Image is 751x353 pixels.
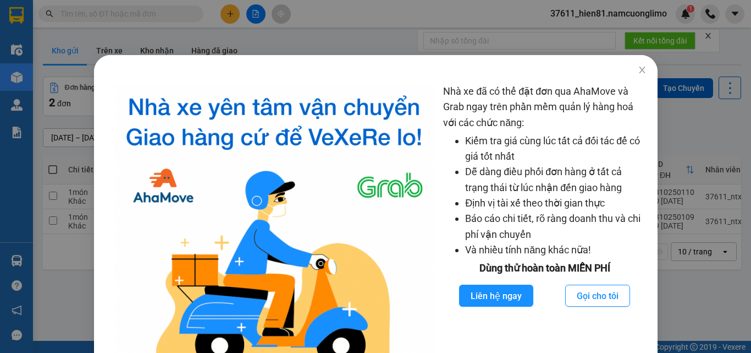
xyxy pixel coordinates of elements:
[465,133,646,165] li: Kiểm tra giá cùng lúc tất cả đối tác để có giá tốt nhất
[465,242,646,258] li: Và nhiều tính năng khác nữa!
[471,289,522,303] span: Liên hệ ngay
[626,55,657,86] button: Close
[443,260,646,276] div: Dùng thử hoàn toàn MIỄN PHÍ
[565,285,630,307] button: Gọi cho tôi
[465,211,646,242] li: Báo cáo chi tiết, rõ ràng doanh thu và chi phí vận chuyển
[577,289,619,303] span: Gọi cho tôi
[459,285,533,307] button: Liên hệ ngay
[637,66,646,74] span: close
[465,164,646,195] li: Dễ dàng điều phối đơn hàng ở tất cả trạng thái từ lúc nhận đến giao hàng
[465,195,646,211] li: Định vị tài xế theo thời gian thực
